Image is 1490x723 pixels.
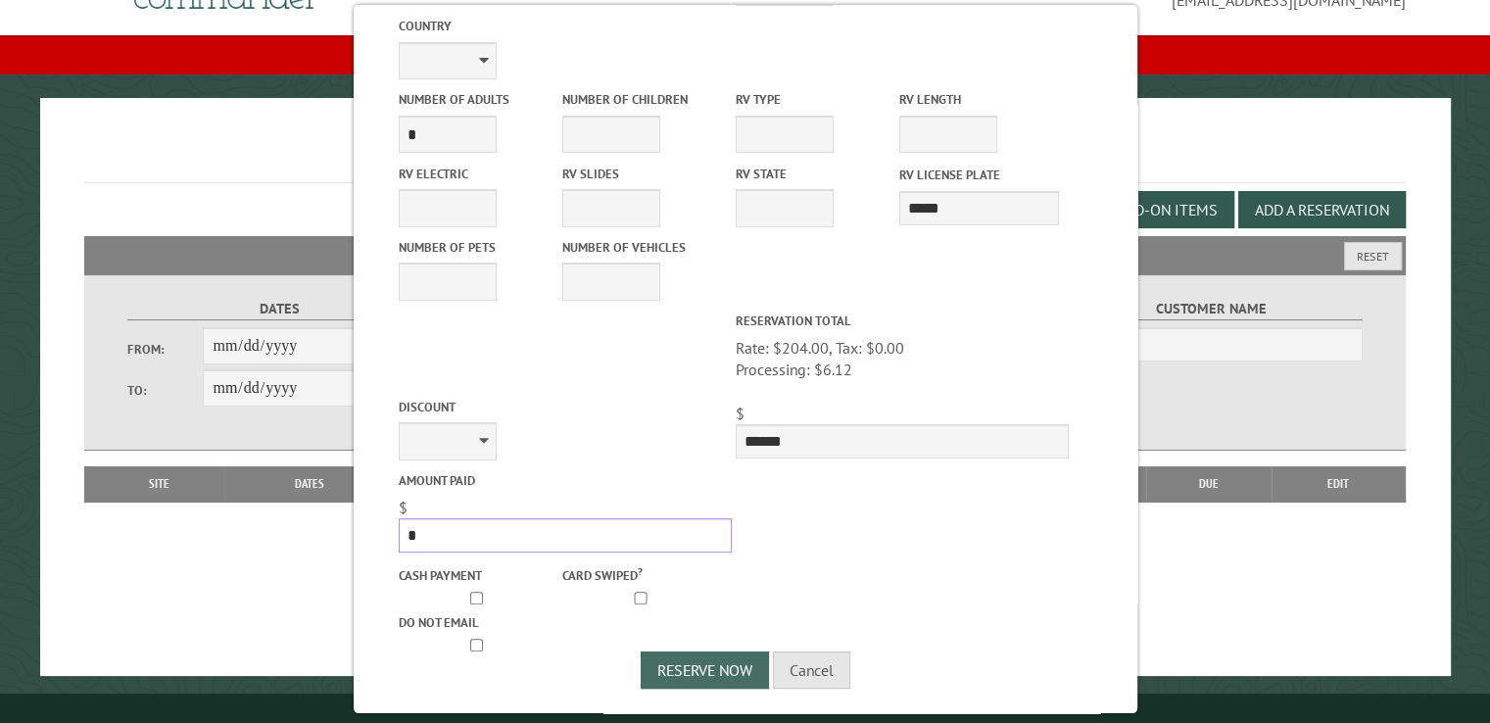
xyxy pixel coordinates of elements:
label: Number of Children [561,90,721,109]
button: Reset [1344,242,1402,270]
a: ? [637,564,642,578]
label: RV Slides [561,165,721,183]
label: From: [127,340,204,359]
button: Edit Add-on Items [1066,191,1234,228]
h1: Reservations [84,129,1406,183]
label: Amount paid [398,471,731,490]
label: Dates [127,298,432,320]
label: Number of Pets [398,238,557,257]
label: RV Type [735,90,894,109]
button: Add a Reservation [1238,191,1406,228]
th: Site [94,466,224,502]
label: Number of Adults [398,90,557,109]
label: RV Length [899,90,1059,109]
th: Dates [224,466,395,502]
label: Card swiped [561,563,721,585]
span: $ [398,498,407,517]
th: Due [1146,466,1272,502]
label: Reservation Total [735,312,1068,330]
label: RV State [735,165,894,183]
h2: Filters [84,236,1406,273]
small: © Campground Commander LLC. All rights reserved. [635,701,856,714]
label: Discount [398,398,731,416]
th: Edit [1272,466,1406,502]
label: Number of Vehicles [561,238,721,257]
button: Reserve Now [641,651,769,689]
div: Processing: $6.12 [735,359,1068,380]
label: Do not email [398,613,557,632]
span: $ [735,404,744,423]
label: To: [127,381,204,400]
label: Country [398,17,731,35]
label: Cash payment [398,566,557,585]
label: Customer Name [1059,298,1364,320]
label: RV License Plate [899,166,1059,184]
button: Cancel [773,651,850,689]
label: RV Electric [398,165,557,183]
span: Rate: $204.00, Tax: $0.00 [735,338,1068,381]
